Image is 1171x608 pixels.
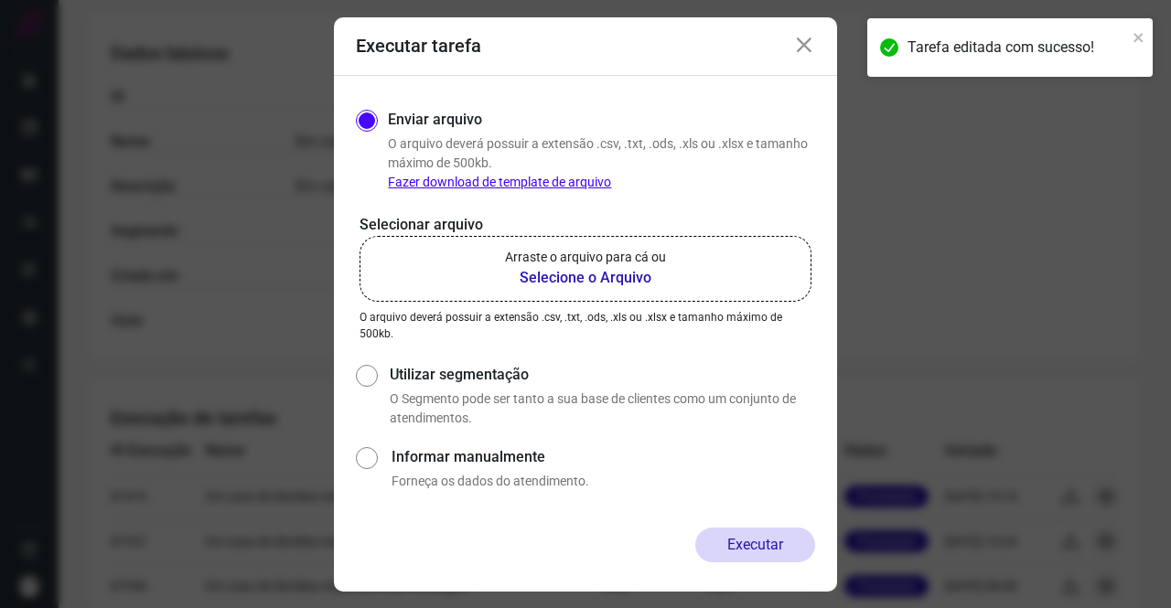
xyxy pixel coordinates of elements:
[392,472,815,491] p: Forneça os dados do atendimento.
[1133,26,1145,48] button: close
[505,267,666,289] b: Selecione o Arquivo
[356,35,481,57] h3: Executar tarefa
[505,248,666,267] p: Arraste o arquivo para cá ou
[392,446,815,468] label: Informar manualmente
[388,134,815,192] p: O arquivo deverá possuir a extensão .csv, .txt, .ods, .xls ou .xlsx e tamanho máximo de 500kb.
[360,214,811,236] p: Selecionar arquivo
[388,175,611,189] a: Fazer download de template de arquivo
[360,309,811,342] p: O arquivo deverá possuir a extensão .csv, .txt, .ods, .xls ou .xlsx e tamanho máximo de 500kb.
[390,389,815,428] p: O Segmento pode ser tanto a sua base de clientes como um conjunto de atendimentos.
[390,364,815,386] label: Utilizar segmentação
[695,528,815,562] button: Executar
[908,37,1127,59] div: Tarefa editada com sucesso!
[388,109,482,131] label: Enviar arquivo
